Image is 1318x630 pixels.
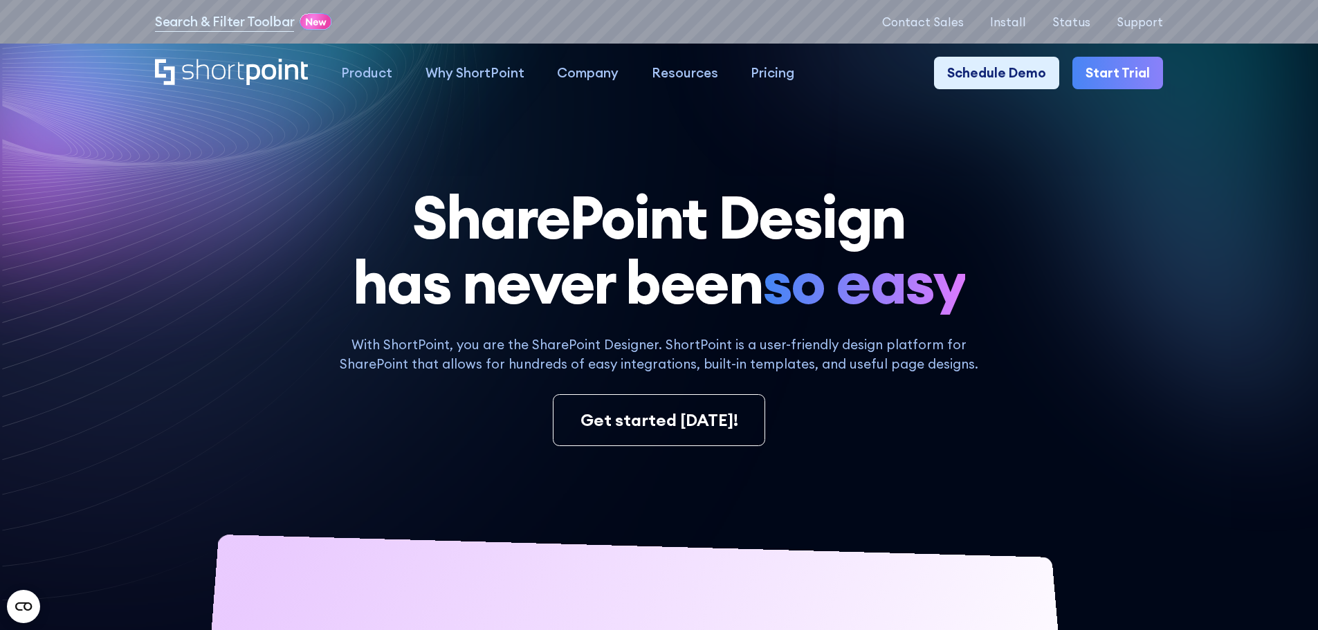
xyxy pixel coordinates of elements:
iframe: Chat Widget [1069,470,1318,630]
a: Support [1117,15,1163,28]
div: Why ShortPoint [425,63,524,83]
a: Product [324,57,409,90]
a: Contact Sales [882,15,964,28]
div: Company [557,63,619,83]
div: Pricing [751,63,794,83]
a: Why ShortPoint [409,57,541,90]
h1: SharePoint Design has never been [155,185,1163,315]
div: Product [341,63,392,83]
div: Resources [652,63,718,83]
a: Pricing [735,57,812,90]
a: Home [155,59,308,87]
p: With ShortPoint, you are the SharePoint Designer. ShortPoint is a user-friendly design platform f... [325,335,992,374]
span: so easy [762,250,965,315]
div: Get started [DATE]! [580,408,738,433]
a: Schedule Demo [934,57,1059,90]
a: Get started [DATE]! [553,394,765,447]
a: Status [1052,15,1090,28]
a: Company [540,57,635,90]
a: Start Trial [1072,57,1163,90]
a: Search & Filter Toolbar [155,12,295,32]
a: Resources [635,57,735,90]
a: Install [990,15,1026,28]
button: Open CMP widget [7,590,40,623]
